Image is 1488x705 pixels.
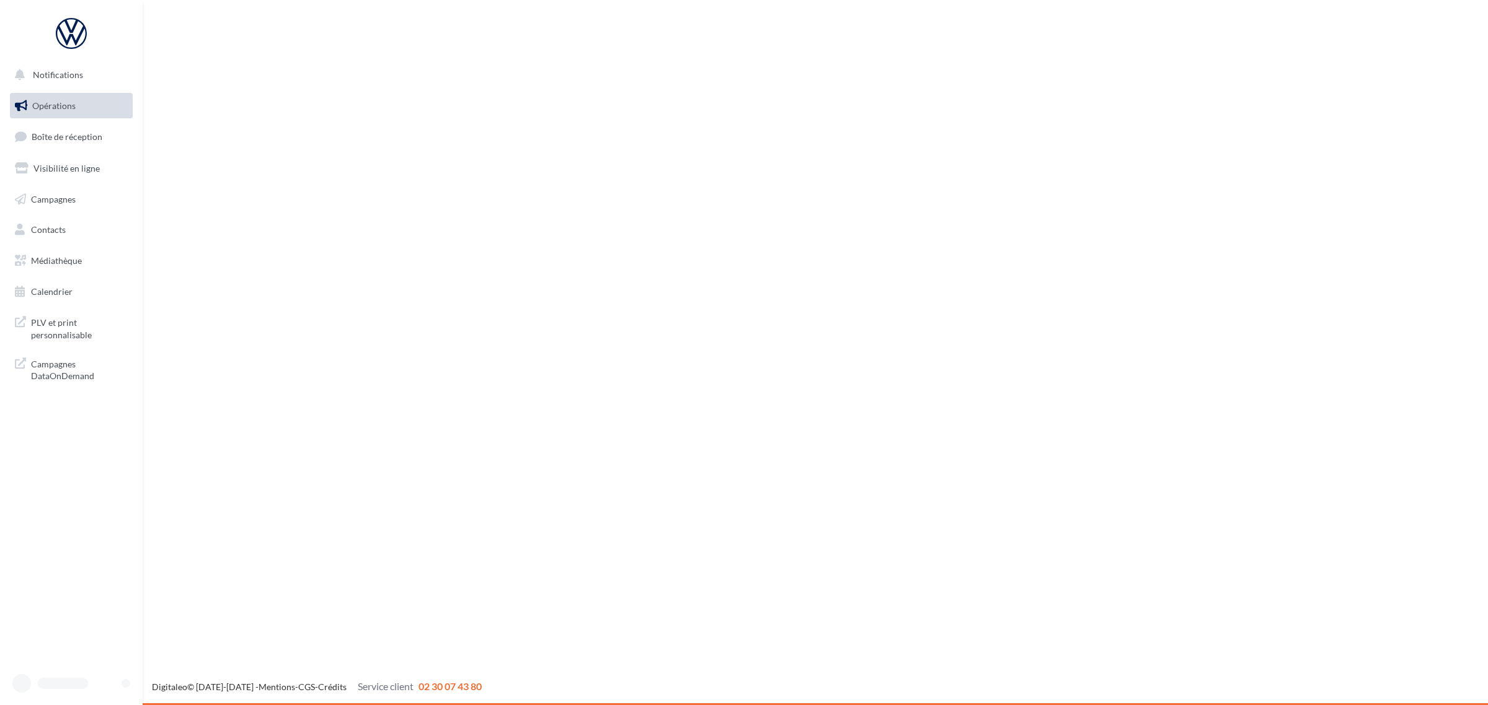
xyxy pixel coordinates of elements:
[7,248,135,274] a: Médiathèque
[418,680,482,692] span: 02 30 07 43 80
[152,681,482,692] span: © [DATE]-[DATE] - - -
[318,681,347,692] a: Crédits
[31,255,82,266] span: Médiathèque
[358,680,414,692] span: Service client
[7,155,135,182] a: Visibilité en ligne
[7,217,135,243] a: Contacts
[7,186,135,212] a: Campagnes
[33,69,83,80] span: Notifications
[7,279,135,305] a: Calendrier
[31,193,76,204] span: Campagnes
[7,93,135,119] a: Opérations
[7,62,130,88] button: Notifications
[32,100,76,111] span: Opérations
[7,309,135,346] a: PLV et print personnalisable
[31,286,73,297] span: Calendrier
[32,131,102,142] span: Boîte de réception
[33,163,100,173] span: Visibilité en ligne
[7,351,135,387] a: Campagnes DataOnDemand
[31,224,66,235] span: Contacts
[31,314,128,341] span: PLV et print personnalisable
[31,356,128,382] span: Campagnes DataOnDemand
[298,681,315,692] a: CGS
[7,123,135,150] a: Boîte de réception
[152,681,187,692] a: Digitaleo
[259,681,295,692] a: Mentions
